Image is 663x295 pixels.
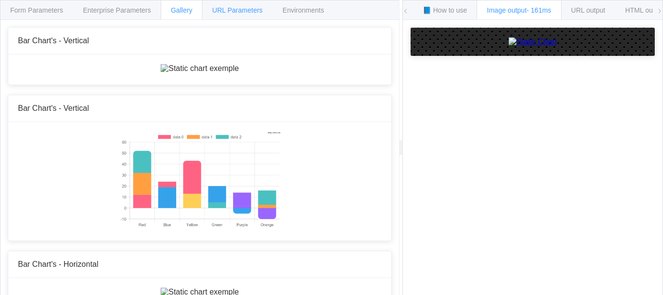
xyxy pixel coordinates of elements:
[161,64,239,73] img: Static chart exemple
[487,6,551,14] span: Image output
[571,6,605,14] span: URL output
[18,104,89,112] span: Bar Chart's - Vertical
[18,260,99,268] span: Bar Chart's - Horizontal
[527,6,551,14] span: - 161ms
[171,6,192,14] span: Gallery
[420,37,645,46] a: Static Chart
[18,36,89,45] span: Bar Chart's - Vertical
[83,6,151,14] span: Enterprise Parameters
[423,6,467,14] span: 📘 How to use
[10,6,63,14] span: Form Parameters
[119,132,281,229] img: Static chart exemple
[509,37,557,46] img: Static Chart
[282,6,324,14] span: Environments
[212,6,263,14] span: URL Parameters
